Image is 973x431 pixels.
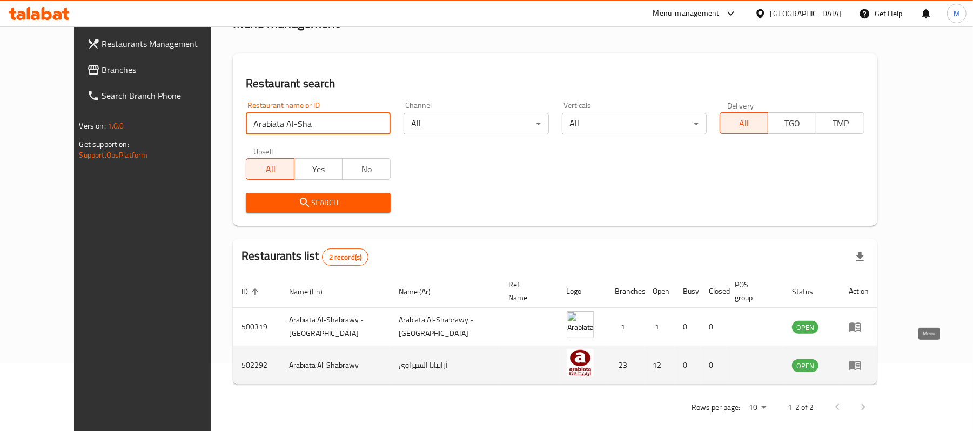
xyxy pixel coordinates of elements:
div: All [562,113,707,134]
table: enhanced table [233,275,877,385]
span: Ref. Name [508,278,545,304]
span: TGO [773,116,812,131]
td: 12 [645,346,675,385]
div: [GEOGRAPHIC_DATA] [770,8,842,19]
td: 0 [675,346,701,385]
img: Arabiata Al-Shabrawy - Korba [567,311,594,338]
td: Arabiata Al-Shabrawy - [GEOGRAPHIC_DATA] [280,308,390,346]
h2: Restaurant search [246,76,864,92]
span: M [954,8,960,19]
span: Name (Ar) [399,285,445,298]
a: Search Branch Phone [78,83,237,109]
th: Action [840,275,877,308]
div: Menu-management [653,7,720,20]
td: 0 [701,308,727,346]
span: Get support on: [79,137,129,151]
td: 502292 [233,346,280,385]
img: Arabiata Al-Shabrawy [567,349,594,376]
span: OPEN [792,321,818,334]
span: Status [792,285,827,298]
th: Busy [675,275,701,308]
span: 1.0.0 [108,119,124,133]
span: Search [254,196,382,210]
span: Yes [299,161,338,177]
div: OPEN [792,321,818,334]
td: 0 [701,346,727,385]
th: Logo [558,275,607,308]
th: Branches [607,275,645,308]
td: 23 [607,346,645,385]
td: 1 [607,308,645,346]
td: Arabiata Al-Shabrawy [280,346,390,385]
a: Branches [78,57,237,83]
td: 0 [675,308,701,346]
span: ID [241,285,262,298]
a: Restaurants Management [78,31,237,57]
div: Rows per page: [744,400,770,416]
div: OPEN [792,359,818,372]
span: All [724,116,764,131]
td: 1 [645,308,675,346]
label: Upsell [253,147,273,155]
button: All [246,158,294,180]
span: TMP [821,116,860,131]
span: 2 record(s) [323,252,368,262]
h2: Restaurants list [241,248,368,266]
span: Name (En) [289,285,337,298]
span: No [347,161,386,177]
div: Export file [847,244,873,270]
button: No [342,158,391,180]
a: Support.OpsPlatform [79,148,148,162]
span: All [251,161,290,177]
td: Arabiata Al-Shabrawy - [GEOGRAPHIC_DATA] [390,308,500,346]
th: Closed [701,275,727,308]
label: Delivery [727,102,754,109]
td: أرابياتا الشبراوى [390,346,500,385]
div: All [404,113,548,134]
p: Rows per page: [692,401,740,414]
td: 500319 [233,308,280,346]
span: POS group [735,278,771,304]
span: OPEN [792,360,818,372]
span: Version: [79,119,106,133]
button: Yes [294,158,343,180]
span: Restaurants Management [102,37,228,50]
button: TMP [816,112,864,134]
p: 1-2 of 2 [788,401,814,414]
span: Search Branch Phone [102,89,228,102]
div: Total records count [322,248,369,266]
button: TGO [768,112,816,134]
span: Branches [102,63,228,76]
input: Search for restaurant name or ID.. [246,113,391,134]
th: Open [645,275,675,308]
button: Search [246,193,391,213]
div: Menu [849,320,869,333]
h2: Menu management [233,15,339,32]
button: All [720,112,768,134]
